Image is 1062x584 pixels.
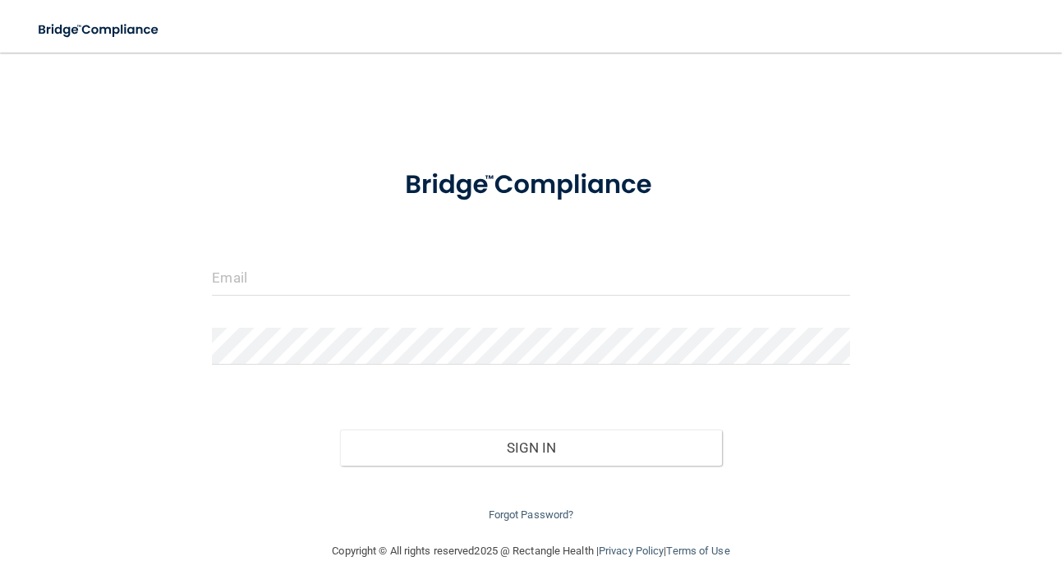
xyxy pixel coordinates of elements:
[232,525,831,577] div: Copyright © All rights reserved 2025 @ Rectangle Health | |
[489,508,574,521] a: Forgot Password?
[25,13,174,47] img: bridge_compliance_login_screen.278c3ca4.svg
[340,430,723,466] button: Sign In
[378,151,684,219] img: bridge_compliance_login_screen.278c3ca4.svg
[212,259,849,296] input: Email
[666,545,729,557] a: Terms of Use
[599,545,664,557] a: Privacy Policy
